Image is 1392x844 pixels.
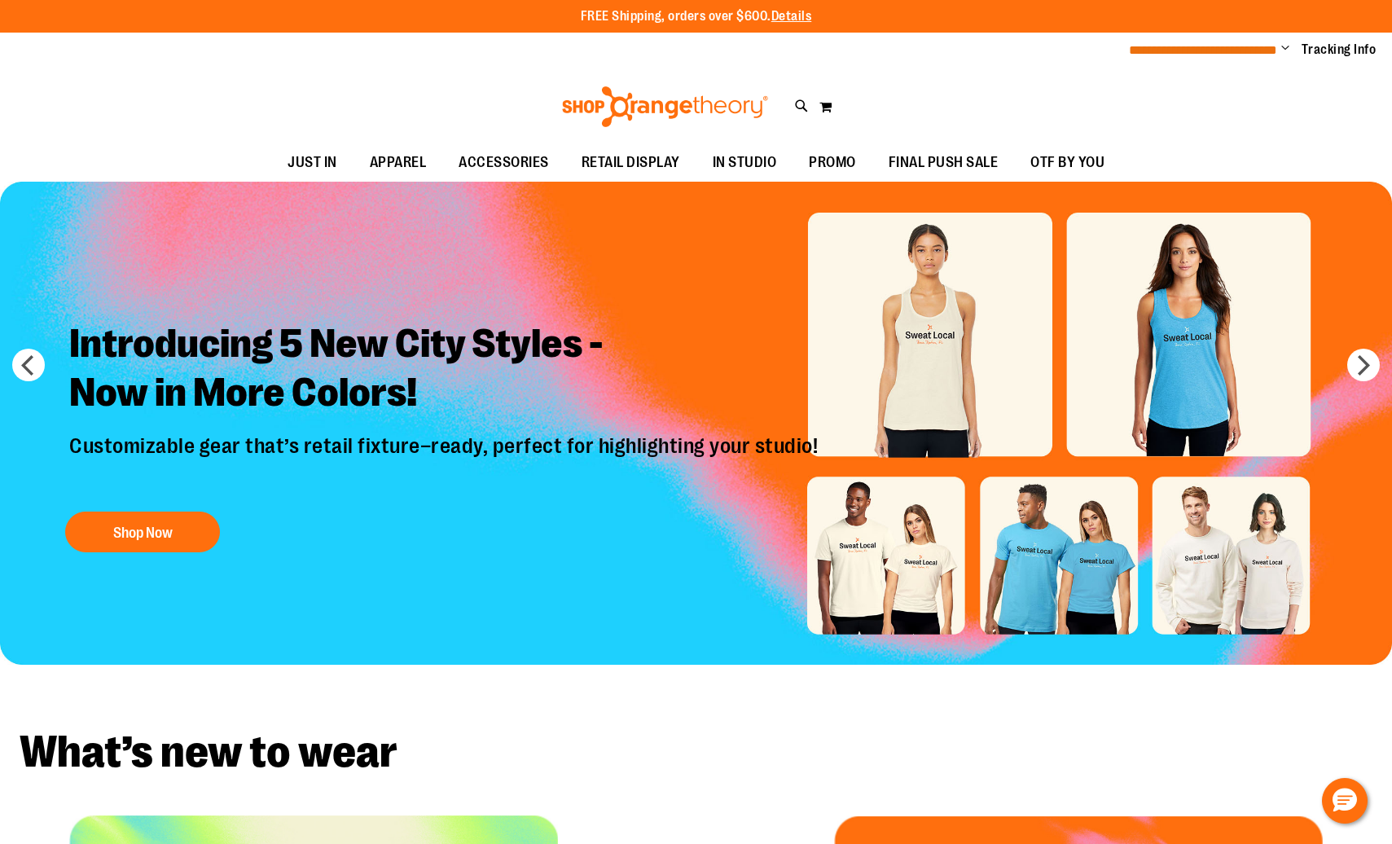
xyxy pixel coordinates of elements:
[560,86,771,127] img: Shop Orangetheory
[20,730,1372,775] h2: What’s new to wear
[288,144,337,181] span: JUST IN
[57,433,834,495] p: Customizable gear that’s retail fixture–ready, perfect for highlighting your studio!
[353,144,443,182] a: APPAREL
[370,144,427,181] span: APPAREL
[581,7,812,26] p: FREE Shipping, orders over $600.
[1281,42,1289,58] button: Account menu
[271,144,353,182] a: JUST IN
[1302,41,1377,59] a: Tracking Info
[65,512,220,552] button: Shop Now
[565,144,696,182] a: RETAIL DISPLAY
[872,144,1015,182] a: FINAL PUSH SALE
[12,349,45,381] button: prev
[459,144,549,181] span: ACCESSORIES
[696,144,793,182] a: IN STUDIO
[1014,144,1121,182] a: OTF BY YOU
[442,144,565,182] a: ACCESSORIES
[771,9,812,24] a: Details
[889,144,999,181] span: FINAL PUSH SALE
[809,144,856,181] span: PROMO
[582,144,680,181] span: RETAIL DISPLAY
[793,144,872,182] a: PROMO
[57,306,834,433] h2: Introducing 5 New City Styles - Now in More Colors!
[1030,144,1104,181] span: OTF BY YOU
[1322,778,1368,824] button: Hello, have a question? Let’s chat.
[713,144,777,181] span: IN STUDIO
[1347,349,1380,381] button: next
[57,306,834,560] a: Introducing 5 New City Styles -Now in More Colors! Customizable gear that’s retail fixture–ready,...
